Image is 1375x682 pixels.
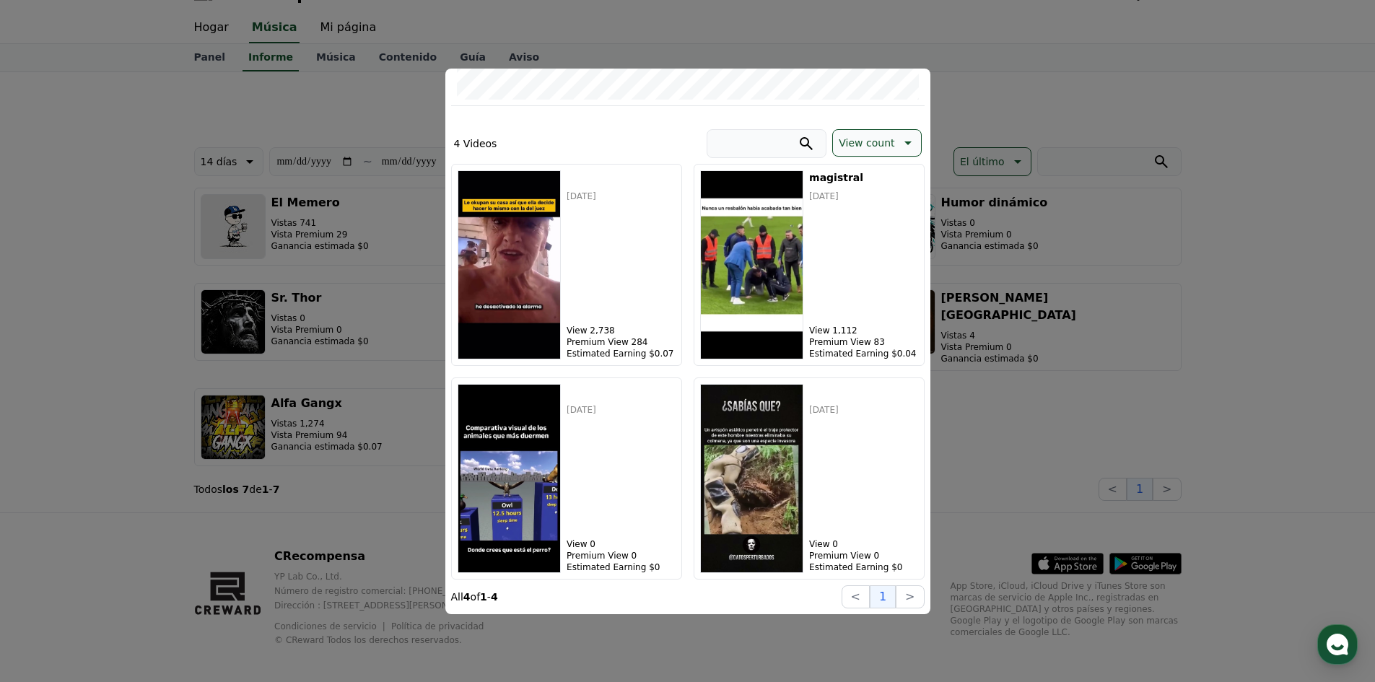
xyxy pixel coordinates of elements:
[567,538,675,550] p: View 0
[832,129,921,157] button: View count
[809,336,917,348] p: Premium View 83
[567,170,675,185] h5: ‎ ‎ ‎ ‎ ‎ ‎ ‎ ‎
[451,590,498,604] p: All of -
[694,377,925,580] button: ‎ ‎ ‎ ‎ ‎ ‎ ‎ ‎ ‎ ‎ ‎ ‎ [DATE] View 0 Premium View 0 Estimated Earning $0
[567,348,675,359] p: Estimated Earning $0.07
[567,561,675,573] p: Estimated Earning $0
[700,170,804,359] img: magistral
[567,191,675,202] p: [DATE]
[809,384,917,398] h5: ‎ ‎ ‎ ‎ ‎ ‎
[186,458,277,494] a: Settings
[451,377,682,580] button: ‎ ‎ ‎ ‎ ‎ ‎ ‎ ‎ ‎ ‎ ‎ ‎ [DATE] View 0 Premium View 0 Estimated Earning $0
[870,585,896,608] button: 1
[809,561,917,573] p: Estimated Earning $0
[567,550,675,561] p: Premium View 0
[809,404,917,416] p: [DATE]
[567,404,675,416] p: [DATE]
[809,170,917,185] h5: magistral
[842,585,870,608] button: <
[454,136,497,151] p: 4 Videos
[567,325,675,336] p: View 2,738
[809,348,917,359] p: Estimated Earning $0.04
[458,170,562,359] img: ‎ ‎ ‎ ‎ ‎ ‎ ‎ ‎
[694,164,925,366] button: magistral magistral [DATE] View 1,112 Premium View 83 Estimated Earning $0.04
[120,480,162,491] span: Messages
[37,479,62,491] span: Home
[809,325,917,336] p: View 1,112
[445,69,930,614] div: modal
[480,591,487,603] strong: 1
[567,384,675,398] h5: ‎ ‎ ‎ ‎ ‎ ‎
[95,458,186,494] a: Messages
[700,384,804,573] img: ‎ ‎ ‎ ‎ ‎ ‎
[809,191,917,202] p: [DATE]
[567,336,675,348] p: Premium View 284
[809,538,917,550] p: View 0
[839,133,894,153] p: View count
[451,164,682,366] button: ‎ ‎ ‎ ‎ ‎ ‎ ‎ ‎ ‎ ‎ ‎ ‎ ‎ ‎ ‎ ‎ [DATE] View 2,738 Premium View 284 Estimated Earning $0.07
[4,458,95,494] a: Home
[809,550,917,561] p: Premium View 0
[463,591,471,603] strong: 4
[896,585,924,608] button: >
[214,479,249,491] span: Settings
[458,384,562,573] img: ‎ ‎ ‎ ‎ ‎ ‎
[491,591,498,603] strong: 4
